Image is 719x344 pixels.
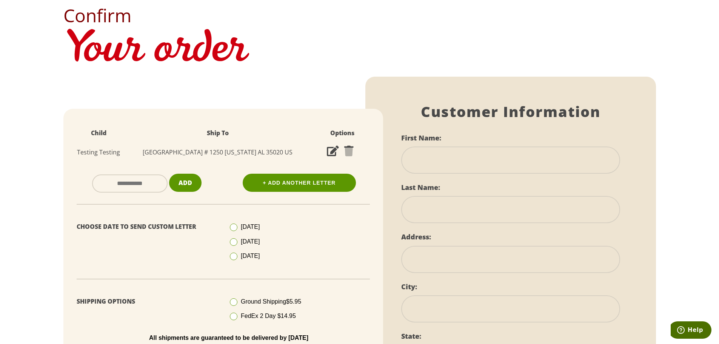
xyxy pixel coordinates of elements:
[241,238,260,245] span: [DATE]
[179,179,192,187] span: Add
[126,124,309,142] th: Ship To
[401,133,441,142] label: First Name:
[241,313,296,319] span: FedEx 2 Day $14.95
[82,335,376,341] p: All shipments are guaranteed to be delivered by [DATE]
[401,103,620,120] h1: Customer Information
[401,232,431,241] label: Address:
[401,183,440,192] label: Last Name:
[71,124,127,142] th: Child
[309,124,376,142] th: Options
[671,321,711,340] iframe: Opens a widget where you can find more information
[286,298,301,305] span: $5.95
[241,224,260,230] span: [DATE]
[63,6,656,25] h2: Confirm
[241,298,301,305] span: Ground Shipping
[401,332,421,341] label: State:
[71,142,127,162] td: Testing Testing
[77,221,218,232] p: Choose Date To Send Custom Letter
[401,282,417,291] label: City:
[77,296,218,307] p: Shipping Options
[126,142,309,162] td: [GEOGRAPHIC_DATA] # 1250 [US_STATE] AL 35020 US
[243,174,356,192] a: + Add Another Letter
[241,253,260,259] span: [DATE]
[63,25,656,77] h1: Your order
[169,174,202,192] button: Add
